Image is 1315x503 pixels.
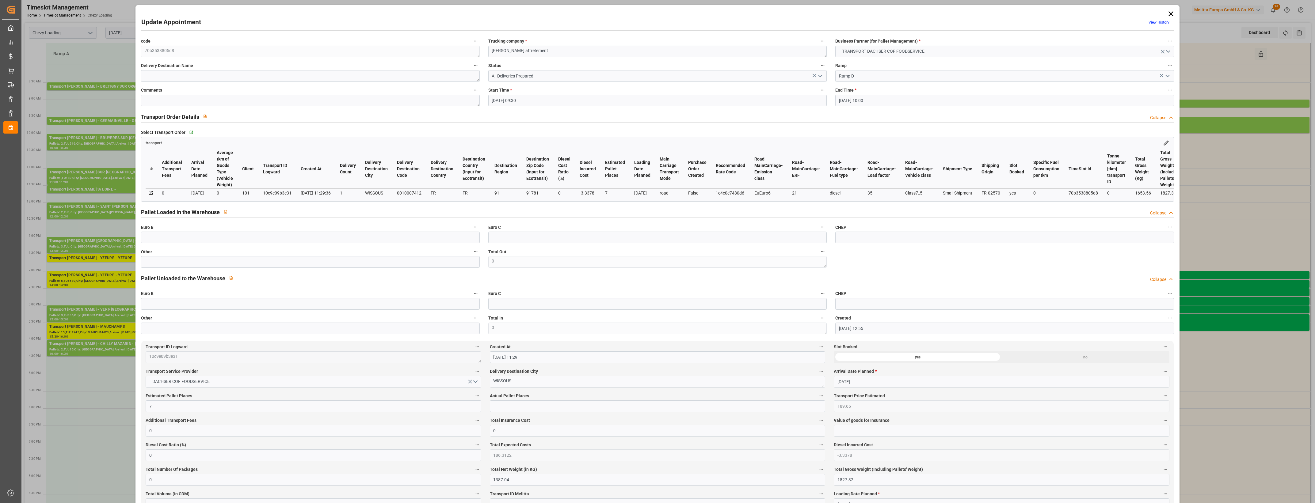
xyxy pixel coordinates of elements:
[817,465,825,473] button: Total Net Weight (in KG)
[575,149,600,189] th: Diesel Incurred Cost
[141,62,193,69] span: Delivery Destination Name
[488,46,827,57] textarea: [PERSON_NAME] affrètement
[634,189,650,197] div: [DATE]
[835,95,1174,106] input: DD-MM-YYYY HH:MM
[1161,465,1169,473] button: Total Gross Weight (Including Pallets' Weight)
[426,149,458,189] th: Delivery Destination Country
[834,351,1001,363] div: yes
[220,206,231,217] button: View description
[146,351,481,363] textarea: 10c9e09b3e31
[688,189,707,197] div: False
[488,315,503,321] span: Total In
[490,491,529,497] span: Transport ID Melitta
[490,149,522,189] th: Destination Region
[819,248,827,255] button: Total Out
[1150,210,1166,216] div: Collapse
[1029,149,1064,189] th: Specific Fuel Consumption per tkm
[458,149,490,189] th: Destination Country (input for Ecotransit)
[141,290,154,297] span: Euro B
[1156,149,1184,189] th: Total Gross Weight (Including Pallets' Weight)
[1107,189,1126,197] div: 0
[834,442,873,448] span: Diesel Incurred Cost
[472,86,480,94] button: Comments
[141,249,152,255] span: Other
[817,343,825,351] button: Created At
[146,368,198,375] span: Transport Service Provider
[1161,392,1169,400] button: Transport Price Estimated
[1161,441,1169,449] button: Diesel Incurred Cost
[835,62,847,69] span: Ramp
[754,189,783,197] div: EuEuro6
[1166,289,1174,297] button: CHEP
[1135,189,1151,197] div: 1653.56
[834,417,890,424] span: Value of goods for Insurance
[839,48,928,55] span: TRANSPORT DACHSER COF FOODSERVICE
[191,189,208,197] div: [DATE]
[242,189,254,197] div: 101
[472,248,480,255] button: Other
[141,129,185,136] span: Select Transport Order
[488,95,827,106] input: DD-MM-YYYY HH:MM
[522,149,554,189] th: Destination Zip Code (input for Ecotransit)
[655,149,684,189] th: Main Carriage Transport Mode
[494,189,517,197] div: 91
[146,376,481,388] button: open menu
[146,141,162,145] span: transport
[1162,71,1172,81] button: open menu
[141,46,479,57] textarea: 70b3538805d8
[825,149,863,189] th: Road-MainCarriage-Fuel type
[225,272,237,284] button: View description
[834,344,857,350] span: Slot Booked
[365,189,388,197] div: WISSOUS
[711,149,750,189] th: Recommended Rate Code
[263,189,292,197] div: 10c9e09b3e31
[815,71,825,81] button: open menu
[488,38,527,44] span: Trucking company
[819,223,827,231] button: Euro C
[149,378,213,385] span: DACHSER COF FOODSERVICE
[473,465,481,473] button: Total Number Of Packages
[488,323,827,334] textarea: 0
[141,224,154,231] span: Euro B
[835,315,851,321] span: Created
[472,223,480,231] button: Euro B
[472,314,480,322] button: Other
[1161,490,1169,498] button: Loading Date Planned *
[490,466,537,473] span: Total Net Weight (in KG)
[1150,115,1166,121] div: Collapse
[146,491,189,497] span: Total Volume (in CDM)
[146,393,192,399] span: Estimated Pallet Places
[1161,416,1169,424] button: Value of goods for Insurance
[296,149,335,189] th: Created At
[340,189,356,197] div: 1
[834,368,877,375] span: Arrival Date Planned
[817,416,825,424] button: Total Insurance Cost
[472,37,480,45] button: code
[1161,343,1169,351] button: Slot Booked
[217,189,233,197] div: 0
[1103,149,1130,189] th: Tonne kilometer [tkm] transport ID
[488,249,506,255] span: Total Out
[787,149,825,189] th: Road-MainCarriage-ERF
[1033,189,1059,197] div: 0
[199,111,211,122] button: View description
[1166,37,1174,45] button: Business Partner (for Pallet Management) *
[834,376,1169,388] input: DD-MM-YYYY
[1069,189,1098,197] div: 70b3538805d8
[463,189,485,197] div: FR
[1064,149,1103,189] th: TimeSlot Id
[488,87,512,93] span: Start Time
[684,149,711,189] th: Purchase Order Created
[750,149,787,189] th: Road-MainCarriage-Emission class
[863,149,901,189] th: Road-MainCarriage-Load factor
[146,466,198,473] span: Total Number Of Packages
[473,367,481,375] button: Transport Service Provider
[490,344,511,350] span: Created At
[819,86,827,94] button: Start Time *
[605,189,625,197] div: 7
[488,290,501,297] span: Euro C
[1166,62,1174,70] button: Ramp
[830,189,858,197] div: diesel
[817,392,825,400] button: Actual Pallet Places
[472,62,480,70] button: Delivery Destination Name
